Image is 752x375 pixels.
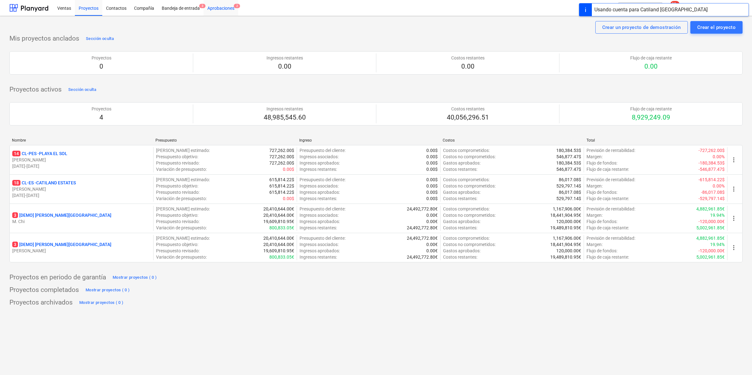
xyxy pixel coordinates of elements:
[9,85,62,94] p: Proyectos activos
[556,166,581,172] p: 546,877.47$
[12,192,151,199] p: [DATE] - [DATE]
[586,189,617,195] p: Flujo de fondos :
[699,218,725,225] p: -120,000.00€
[426,195,438,202] p: 0.00$
[269,189,294,195] p: 615,814.22$
[269,183,294,189] p: 615,814.22$
[696,225,725,231] p: 5,002,961.85€
[553,235,581,241] p: 1,167,906.00€
[9,273,106,282] p: Proyectos en periodo de garantía
[300,254,337,260] p: Ingresos restantes :
[426,160,438,166] p: 0.00$
[586,212,603,218] p: Margen :
[586,248,617,254] p: Flujo de fondos :
[586,218,617,225] p: Flujo de fondos :
[426,218,438,225] p: 0.00€
[699,176,725,183] p: -615,814.22$
[156,212,198,218] p: Presupuesto objetivo :
[12,180,151,199] div: 18CL-ES -CATILAND ESTATES[PERSON_NAME][DATE]-[DATE]
[730,244,738,251] span: more_vert
[12,212,18,218] span: 3
[556,160,581,166] p: 180,384.53$
[300,212,339,218] p: Ingresos asociados :
[300,166,337,172] p: Ingresos restantes :
[721,345,752,375] div: Widget de chat
[283,166,294,172] p: 0.00$
[67,85,98,95] button: Sección oculta
[12,163,151,169] p: [DATE] - [DATE]
[111,272,159,283] button: Mostrar proyectos ( 0 )
[407,206,438,212] p: 24,492,772.80€
[443,206,490,212] p: Costos comprometidos :
[264,106,306,112] p: Ingresos restantes
[12,248,151,254] p: [PERSON_NAME]
[630,55,672,61] p: Flujo de caja restante
[156,235,210,241] p: [PERSON_NAME] estimado :
[696,254,725,260] p: 5,002,961.85€
[443,138,581,143] div: Costos
[300,235,345,241] p: Presupuesto del cliente :
[300,241,339,248] p: Ingresos asociados :
[113,274,157,281] div: Mostrar proyectos ( 0 )
[556,248,581,254] p: 120,000.00€
[550,212,581,218] p: 18,441,904.95€
[300,248,340,254] p: Ingresos aprobados :
[630,62,672,71] p: 0.00
[699,195,725,202] p: -529,797.14$
[426,212,438,218] p: 0.00€
[12,186,151,192] p: [PERSON_NAME]
[443,189,480,195] p: Gastos aprobados :
[156,154,198,160] p: Presupuesto objetivo :
[594,6,708,14] div: Usando cuenta para Catiland [GEOGRAPHIC_DATA]
[156,160,199,166] p: Presupuesto revisado :
[699,147,725,154] p: -727,262.00$
[730,156,738,164] span: more_vert
[12,212,151,225] div: 3[DEMO] [PERSON_NAME][GEOGRAPHIC_DATA]M. Chi
[300,189,340,195] p: Ingresos aprobados :
[556,218,581,225] p: 120,000.00€
[300,195,337,202] p: Ingresos restantes :
[156,147,210,154] p: [PERSON_NAME] estimado :
[92,106,111,112] p: Proyectos
[12,151,20,156] span: 14
[443,225,477,231] p: Costos restantes :
[12,157,151,163] p: [PERSON_NAME]
[586,176,635,183] p: Previsión de rentabilidad :
[78,298,125,308] button: Mostrar proyectos ( 0 )
[264,113,306,122] p: 48,985,545.60
[407,225,438,231] p: 24,492,772.80€
[9,34,79,43] p: Mis proyectos anclados
[84,285,132,295] button: Mostrar proyectos ( 0 )
[267,62,303,71] p: 0.00
[710,212,725,218] p: 19.94%
[730,215,738,222] span: more_vert
[12,218,151,225] p: M. Chi
[9,286,79,294] p: Proyectos completados
[156,206,210,212] p: [PERSON_NAME] estimado :
[586,166,629,172] p: Flujo de caja restante :
[586,138,725,143] div: Total
[443,235,490,241] p: Costos comprometidos :
[690,21,743,34] button: Crear el proyecto
[155,138,294,143] div: Presupuesto
[300,154,339,160] p: Ingresos asociados :
[86,287,130,294] div: Mostrar proyectos ( 0 )
[586,147,635,154] p: Previsión de rentabilidad :
[447,113,489,122] p: 40,056,296.51
[407,254,438,260] p: 24,492,772.80€
[300,225,337,231] p: Ingresos restantes :
[300,218,340,225] p: Ingresos aprobados :
[269,154,294,160] p: 727,262.00$
[426,248,438,254] p: 0.00€
[443,154,496,160] p: Costos no comprometidos :
[156,248,199,254] p: Presupuesto revisado :
[701,189,725,195] p: -86,017.08$
[586,160,617,166] p: Flujo de fondos :
[553,206,581,212] p: 1,167,906.00€
[234,4,240,8] span: 2
[156,195,207,202] p: Variación de presupuesto :
[443,176,490,183] p: Costos comprometidos :
[267,55,303,61] p: Ingresos restantes
[156,176,210,183] p: [PERSON_NAME] estimado :
[443,254,477,260] p: Costos restantes :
